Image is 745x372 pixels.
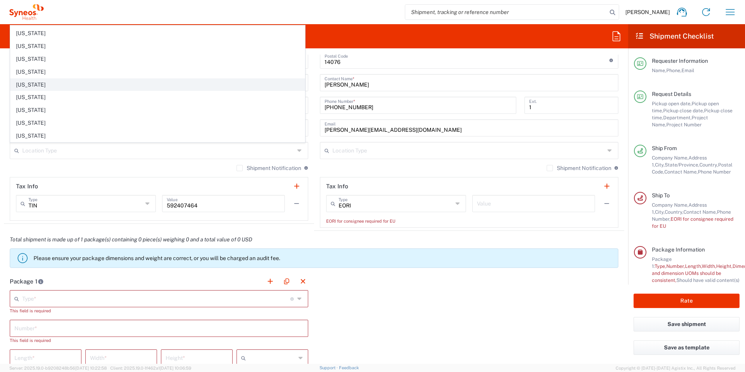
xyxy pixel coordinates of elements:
label: Shipment Notification [547,165,611,171]
span: [DATE] 10:06:59 [160,366,191,370]
span: Company Name, [652,155,689,161]
span: Email [681,67,694,73]
span: Pickup close date, [663,108,704,113]
div: EORI for consignee required for EU [326,218,612,225]
button: Save as template [634,340,740,355]
span: Phone Number [698,169,731,175]
span: [US_STATE] [11,104,305,116]
span: City, [655,209,665,215]
span: Server: 2025.19.0-b9208248b56 [9,366,107,370]
a: Support [320,365,339,370]
h2: Tax Info [326,182,348,190]
span: Company Name, [652,202,689,208]
span: Ship From [652,145,677,151]
h2: Shipment Checklist [635,32,714,41]
span: Phone, [666,67,681,73]
h2: Desktop Shipment Request [9,32,99,41]
span: Package Information [652,246,705,253]
span: Client: 2025.19.0-1f462a1 [110,366,191,370]
label: Shipment Notification [237,165,301,171]
span: Width, [702,263,716,269]
span: Country, [665,209,683,215]
span: Department, [663,115,692,120]
span: Package 1: [652,256,672,269]
span: [US_STATE] [11,117,305,129]
div: This field is required [10,307,308,314]
span: Height, [716,263,733,269]
span: Ship To [652,192,670,198]
input: Shipment, tracking or reference number [405,5,607,19]
span: Type, [655,263,666,269]
span: Contact Name, [683,209,717,215]
span: [PERSON_NAME] [625,9,670,16]
span: State/Province, [665,162,699,168]
span: Should have valid content(s) [676,277,740,283]
div: This field is required [10,337,308,344]
span: [US_STATE] [11,130,305,142]
button: Save shipment [634,317,740,331]
em: Total shipment is made up of 1 package(s) containing 0 piece(s) weighing 0 and a total value of 0... [4,236,258,243]
span: [US_STATE] [11,91,305,103]
span: EORI for consignee required for EU [652,216,733,229]
span: [DATE] 10:22:58 [75,366,107,370]
p: Please ensure your package dimensions and weight are correct, or you will be charged an audit fee. [34,255,615,262]
a: Feedback [339,365,359,370]
h2: Tax Info [16,182,38,190]
span: [US_STATE] [11,66,305,78]
span: Project Number [666,122,702,128]
h2: Package 1 [10,278,44,285]
span: Pickup open date, [652,101,692,106]
span: Copyright © [DATE]-[DATE] Agistix Inc., All Rights Reserved [616,365,736,372]
span: Name, [652,67,666,73]
span: [US_STATE] [11,53,305,65]
span: [US_STATE] [11,79,305,91]
span: City, [655,162,665,168]
span: Contact Name, [664,169,698,175]
span: Request Details [652,91,691,97]
button: Rate [634,294,740,308]
span: Length, [685,263,702,269]
span: Requester Information [652,58,708,64]
span: Number, [666,263,685,269]
span: Country, [699,162,718,168]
